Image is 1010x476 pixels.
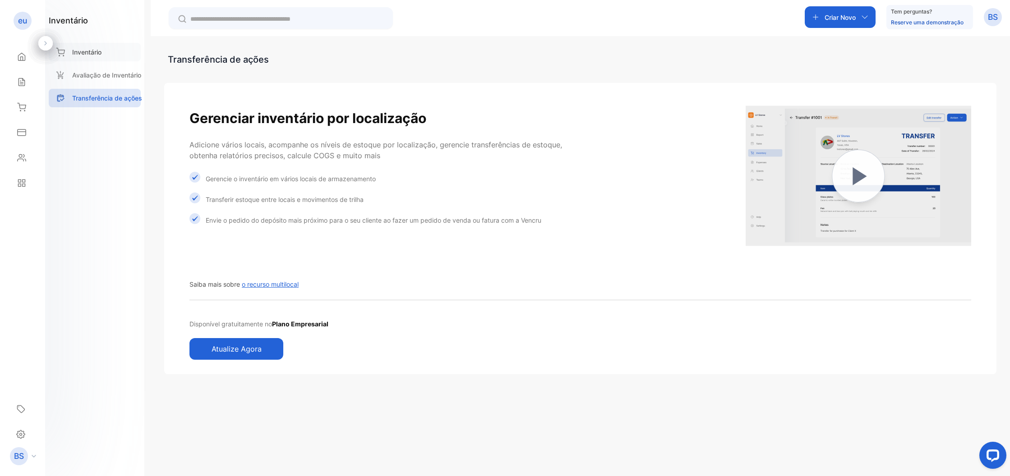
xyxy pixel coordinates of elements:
a: Gating de vários locais [746,86,971,269]
p: Avaliação de Inventário [72,70,141,80]
p: Inventário [72,47,101,57]
p: eu [18,15,27,27]
span: Adicione vários locais, acompanhe os níveis de estoque por localização, gerencie transferências d... [189,140,562,160]
h1: Gerenciar inventário por localização [189,108,581,128]
span: o recurso multilocal [242,280,299,288]
button: Criar Novo [805,6,876,28]
a: Inventário [49,43,141,61]
button: BS [984,6,1002,28]
h1: Inventário [49,14,88,27]
a: o recurso multilocal [240,280,299,288]
p: BS [14,450,24,462]
p: Envie o pedido do depósito mais próximo para o seu cliente ao fazer um pedido de venda ou fatura ... [206,215,541,225]
img: Gating de vários locais [746,86,971,266]
p: Criar Novo [825,13,856,22]
img: ícone [189,172,200,183]
img: ícone [189,213,200,224]
p: Saiba mais sobre [189,279,299,289]
a: Avaliação de Inventário [49,66,141,84]
p: Transferência de ações [72,93,142,103]
p: Transferir estoque entre locais e movimentos de trilha [206,195,364,204]
p: BS [988,11,998,23]
span: Disponível gratuitamente no [189,320,272,328]
a: Reserve uma demonstração [891,19,964,26]
div: Transferência de ações [168,53,269,66]
a: Transferência de ações [49,89,141,107]
button: Atualize Agora [189,338,283,360]
img: ícone [189,192,200,203]
span: Plano Empresarial [272,320,328,328]
p: Gerencie o inventário em vários locais de armazenamento [206,174,376,183]
p: Tem perguntas? [891,7,964,16]
iframe: Widget de bate-papo do LiveChat [972,438,1010,476]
